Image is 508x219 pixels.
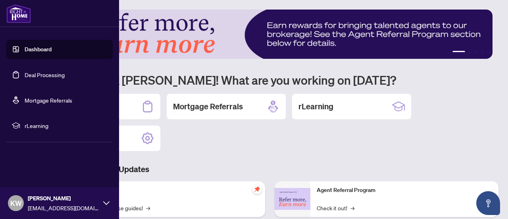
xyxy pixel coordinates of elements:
[41,10,493,59] img: Slide 0
[41,72,498,87] h1: Welcome back [PERSON_NAME]! What are you working on [DATE]?
[317,186,492,195] p: Agent Referral Program
[10,198,22,209] span: KW
[476,191,500,215] button: Open asap
[481,51,484,54] button: 4
[25,46,52,53] a: Dashboard
[28,203,99,212] span: [EMAIL_ADDRESS][DOMAIN_NAME]
[25,71,65,78] a: Deal Processing
[173,101,243,112] h2: Mortgage Referrals
[252,184,262,194] span: pushpin
[475,51,478,54] button: 3
[83,186,259,195] p: Self-Help
[28,194,99,203] span: [PERSON_NAME]
[25,121,107,130] span: rLearning
[298,101,333,112] h2: rLearning
[350,203,354,212] span: →
[6,4,31,23] img: logo
[317,203,354,212] a: Check it out!→
[487,51,491,54] button: 5
[25,97,72,104] a: Mortgage Referrals
[146,203,150,212] span: →
[275,188,310,210] img: Agent Referral Program
[452,51,465,54] button: 1
[41,164,498,175] h3: Brokerage & Industry Updates
[468,51,471,54] button: 2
